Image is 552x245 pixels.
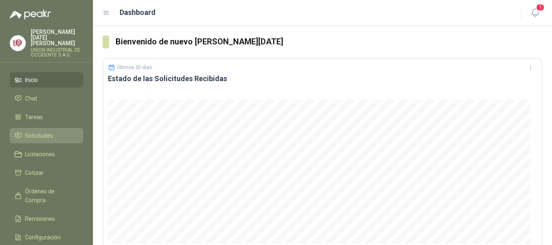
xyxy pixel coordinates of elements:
[25,168,44,177] span: Cotizar
[116,36,542,48] h3: Bienvenido de nuevo [PERSON_NAME][DATE]
[10,36,25,51] img: Company Logo
[10,211,83,226] a: Remisiones
[10,10,51,19] img: Logo peakr
[117,65,152,70] p: Últimos 30 días
[528,6,542,20] button: 1
[10,109,83,125] a: Tareas
[10,230,83,245] a: Configuración
[10,147,83,162] a: Licitaciones
[25,94,37,103] span: Chat
[31,29,83,46] p: [PERSON_NAME][DATE] [PERSON_NAME]
[25,187,76,205] span: Órdenes de Compra
[120,7,156,18] h1: Dashboard
[536,4,545,11] span: 1
[10,184,83,208] a: Órdenes de Compra
[31,48,83,57] p: UNION INDUSTRIAL DE OCCIDENTE S.A.S.
[25,75,38,84] span: Inicio
[25,233,61,242] span: Configuración
[25,150,55,159] span: Licitaciones
[25,131,53,140] span: Solicitudes
[10,165,83,180] a: Cotizar
[25,113,43,121] span: Tareas
[10,91,83,106] a: Chat
[10,72,83,88] a: Inicio
[10,128,83,143] a: Solicitudes
[25,214,55,223] span: Remisiones
[108,74,537,84] h3: Estado de las Solicitudes Recibidas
